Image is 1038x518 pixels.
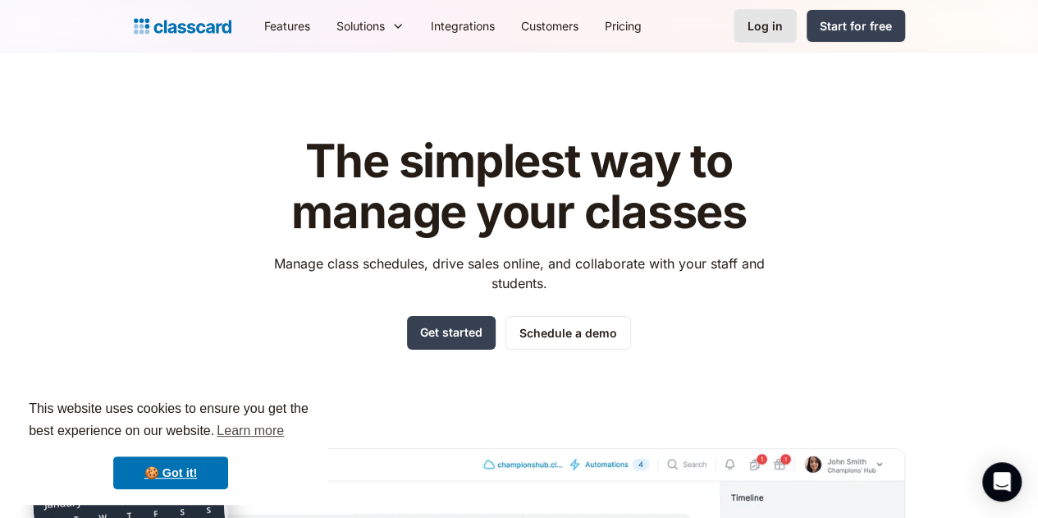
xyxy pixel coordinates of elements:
div: Solutions [336,17,385,34]
span: This website uses cookies to ensure you get the best experience on our website. [29,399,313,443]
a: Schedule a demo [505,316,631,350]
a: Log in [734,9,797,43]
p: Manage class schedules, drive sales online, and collaborate with your staff and students. [258,254,780,293]
a: Start for free [807,10,905,42]
a: Get started [407,316,496,350]
div: Start for free [820,17,892,34]
a: learn more about cookies [214,419,286,443]
a: home [134,15,231,38]
a: Features [251,7,323,44]
a: Pricing [592,7,655,44]
h1: The simplest way to manage your classes [258,136,780,237]
div: Open Intercom Messenger [982,462,1022,502]
div: Log in [748,17,783,34]
a: dismiss cookie message [113,456,228,489]
div: Solutions [323,7,418,44]
a: Customers [508,7,592,44]
a: Integrations [418,7,508,44]
div: cookieconsent [13,383,328,505]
